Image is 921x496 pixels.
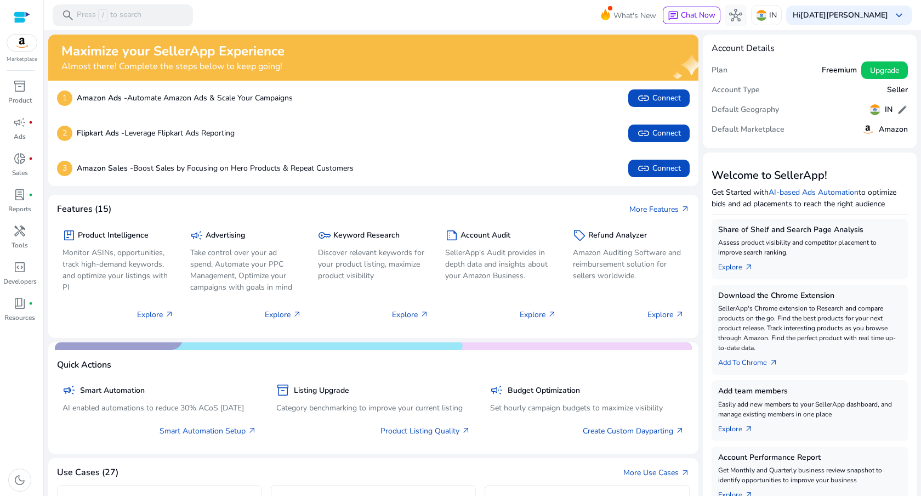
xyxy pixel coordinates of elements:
span: keyboard_arrow_down [892,9,906,22]
span: / [98,9,108,21]
img: amazon.svg [861,123,874,136]
span: link [637,127,650,140]
p: Set hourly campaign budgets to maximize visibility [490,402,684,414]
p: SellerApp's Chrome extension to Research and compare products on the go. Find the best products f... [718,303,901,353]
span: handyman [13,224,26,238]
span: inventory_2 [13,80,26,93]
span: fiber_manual_record [29,156,33,161]
span: fiber_manual_record [29,193,33,197]
h4: Account Details [712,43,775,54]
a: Explorearrow_outward [718,257,762,273]
button: linkConnect [628,125,690,142]
h5: Account Type [712,86,760,95]
a: Create Custom Dayparting [583,425,684,437]
span: book_4 [13,297,26,310]
h5: Advertising [206,231,245,240]
span: sell [573,229,586,242]
h5: Product Intelligence [78,231,149,240]
span: fiber_manual_record [29,301,33,306]
h4: Quick Actions [57,360,111,370]
span: lab_profile [13,188,26,201]
p: 2 [57,126,72,141]
img: amazon.svg [7,35,37,51]
b: Amazon Ads - [77,93,127,103]
p: Get Started with to optimize bids and ad placements to reach the right audience [712,187,908,210]
p: AI enabled automations to reduce 30% ACoS [DATE] [62,402,257,414]
p: Amazon Auditing Software and reimbursement solution for sellers worldwide. [573,247,684,281]
span: arrow_outward [744,263,753,272]
span: link [637,162,650,175]
span: arrow_outward [681,205,690,213]
h2: Maximize your SellerApp Experience [61,43,285,59]
h5: Download the Chrome Extension [718,291,901,301]
p: Explore [265,309,302,320]
span: campaign [62,384,76,397]
a: Product Listing Quality [380,425,470,437]
span: link [637,92,650,105]
span: arrow_outward [769,358,778,367]
p: Ads [14,132,26,142]
span: hub [729,9,742,22]
a: More Featuresarrow_outward [629,204,690,215]
span: arrow_outward [675,310,684,319]
button: chatChat Now [663,7,720,24]
span: campaign [490,384,503,397]
h5: Listing Upgrade [294,386,349,396]
p: Leverage Flipkart Ads Reporting [77,127,235,139]
span: Connect [637,127,681,140]
p: Category benchmarking to improve your current listing [276,402,470,414]
span: arrow_outward [681,469,690,477]
span: package [62,229,76,242]
h5: Share of Shelf and Search Page Analysis [718,226,901,235]
img: in.svg [756,10,767,21]
p: Explore [137,309,174,320]
p: Hi [793,12,888,19]
span: edit [897,104,908,115]
p: Explore [520,309,556,320]
p: Product [8,95,32,105]
span: campaign [13,116,26,129]
p: Assess product visibility and competitor placement to improve search ranking. [718,238,901,257]
h5: Seller [887,86,908,95]
span: dark_mode [13,474,26,487]
h5: Amazon [879,125,908,134]
p: Get Monthly and Quarterly business review snapshot to identify opportunities to improve your busi... [718,465,901,485]
a: Explorearrow_outward [718,419,762,435]
p: 1 [57,91,72,106]
span: search [61,9,75,22]
h5: Add team members [718,387,901,396]
p: SellerApp's Audit provides in depth data and insights about your Amazon Business. [445,247,556,281]
h5: Default Geography [712,105,779,115]
h5: Account Audit [461,231,510,240]
span: code_blocks [13,261,26,274]
h5: Keyword Research [333,231,400,240]
p: Discover relevant keywords for your product listing, maximize product visibility [318,247,429,281]
p: Automate Amazon Ads & Scale Your Campaigns [77,92,293,104]
span: inventory_2 [276,384,289,397]
b: [DATE][PERSON_NAME] [800,10,888,20]
h5: Refund Analyzer [588,231,647,240]
b: Flipkart Ads - [77,128,124,138]
h3: Welcome to SellerApp! [712,169,908,182]
p: Monitor ASINs, opportunities, track high-demand keywords, and optimize your listings with PI [62,247,174,293]
h5: Default Marketplace [712,125,784,134]
p: Explore [392,309,429,320]
h5: Smart Automation [80,386,145,396]
span: arrow_outward [165,310,174,319]
p: Reports [8,204,31,214]
img: in.svg [869,104,880,115]
a: AI-based Ads Automation [769,187,859,198]
span: donut_small [13,152,26,165]
h5: Budget Optimization [508,386,580,396]
span: Upgrade [870,65,899,76]
button: linkConnect [628,89,690,107]
p: Marketplace [7,55,37,64]
p: Developers [3,277,37,286]
p: Easily add new members to your SellerApp dashboard, and manage existing members in one place [718,399,901,419]
h4: Almost there! Complete the steps below to keep going! [61,61,285,72]
h5: IN [885,105,892,115]
span: arrow_outward [548,310,556,319]
h4: Features (15) [57,204,111,215]
span: arrow_outward [248,426,257,435]
span: fiber_manual_record [29,120,33,125]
